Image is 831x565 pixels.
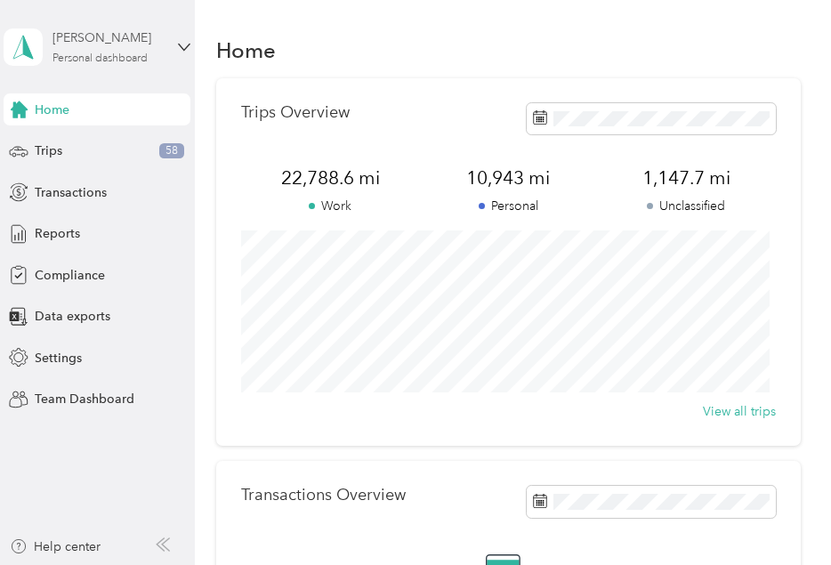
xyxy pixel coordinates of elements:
span: Settings [35,349,82,367]
button: Help center [10,537,101,556]
button: View all trips [703,402,776,421]
p: Work [241,197,419,215]
span: 1,147.7 mi [597,165,775,190]
div: Personal dashboard [52,53,148,64]
span: 58 [159,143,184,159]
p: Trips Overview [241,103,350,122]
span: 22,788.6 mi [241,165,419,190]
span: Reports [35,224,80,243]
span: 10,943 mi [419,165,597,190]
span: Trips [35,141,62,160]
p: Transactions Overview [241,486,406,504]
span: Home [35,101,69,119]
h1: Home [216,41,276,60]
iframe: Everlance-gr Chat Button Frame [731,465,831,565]
p: Personal [419,197,597,215]
span: Transactions [35,183,107,202]
span: Compliance [35,266,105,285]
span: Data exports [35,307,110,326]
div: [PERSON_NAME] [52,28,164,47]
p: Unclassified [597,197,775,215]
span: Team Dashboard [35,390,134,408]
